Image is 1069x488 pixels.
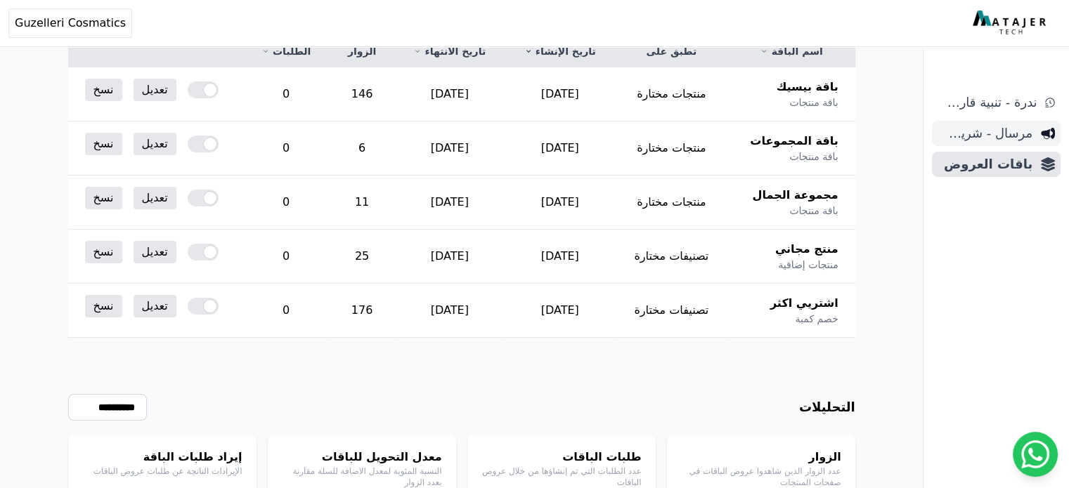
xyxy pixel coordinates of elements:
td: تصنيفات مختارة [615,230,728,284]
td: 0 [242,121,330,176]
h4: معدل التحويل للباقات [282,449,442,466]
td: [DATE] [394,176,505,230]
span: باقة بيسيك [776,79,838,95]
a: تعديل [134,133,176,155]
p: الإيرادات الناتجة عن طلبات عروض الباقات [82,466,242,477]
td: [DATE] [505,284,615,338]
a: اسم الباقة [745,44,838,58]
a: تعديل [134,241,176,263]
td: [DATE] [505,67,615,121]
span: باقة منتجات [789,95,838,110]
td: تصنيفات مختارة [615,284,728,338]
span: منتجات إضافية [778,258,838,272]
h4: الزوار [681,449,841,466]
span: ندرة - تنبية قارب علي النفاذ [938,93,1037,112]
td: 0 [242,67,330,121]
p: عدد الزوار الذين شاهدوا عروض الباقات في صفحات المنتجات [681,466,841,488]
td: [DATE] [505,121,615,176]
span: Guzelleri Cosmatics [15,15,126,32]
p: عدد الطلبات التي تم إنشاؤها من خلال عروض الباقات [481,466,642,488]
td: 176 [330,284,394,338]
span: باقات العروض [938,154,1032,174]
td: 0 [242,284,330,338]
img: MatajerTech Logo [973,11,1049,36]
span: مرسال - شريط دعاية [938,124,1032,143]
td: منتجات مختارة [615,121,728,176]
h3: التحليلات [799,397,855,417]
a: نسخ [85,295,122,317]
a: تاريخ الانتهاء [411,44,488,58]
td: [DATE] [505,230,615,284]
td: 11 [330,176,394,230]
td: [DATE] [394,284,505,338]
th: تطبق على [615,36,728,67]
span: باقة منتجات [789,204,838,218]
span: باقة المجموعات [750,133,838,150]
td: [DATE] [394,121,505,176]
th: الزوار [330,36,394,67]
span: خصم كمية [795,312,838,326]
td: 0 [242,230,330,284]
h4: طلبات الباقات [481,449,642,466]
td: [DATE] [394,230,505,284]
a: تعديل [134,187,176,209]
a: نسخ [85,241,122,263]
a: الطلبات [259,44,313,58]
span: مجموعة الجمال [752,187,838,204]
td: 6 [330,121,394,176]
td: منتجات مختارة [615,176,728,230]
td: [DATE] [394,67,505,121]
a: نسخ [85,133,122,155]
span: منتج مجاني [775,241,838,258]
td: 25 [330,230,394,284]
a: تعديل [134,295,176,317]
a: تعديل [134,79,176,101]
td: 146 [330,67,394,121]
a: نسخ [85,79,122,101]
a: نسخ [85,187,122,209]
p: النسبة المئوية لمعدل الاضافة للسلة مقارنة بعدد الزوار [282,466,442,488]
button: Guzelleri Cosmatics [8,8,132,38]
span: اشتريي اكثر [770,295,838,312]
span: باقة منتجات [789,150,838,164]
td: [DATE] [505,176,615,230]
td: منتجات مختارة [615,67,728,121]
h4: إيراد طلبات الباقة [82,449,242,466]
td: 0 [242,176,330,230]
a: تاريخ الإنشاء [521,44,598,58]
